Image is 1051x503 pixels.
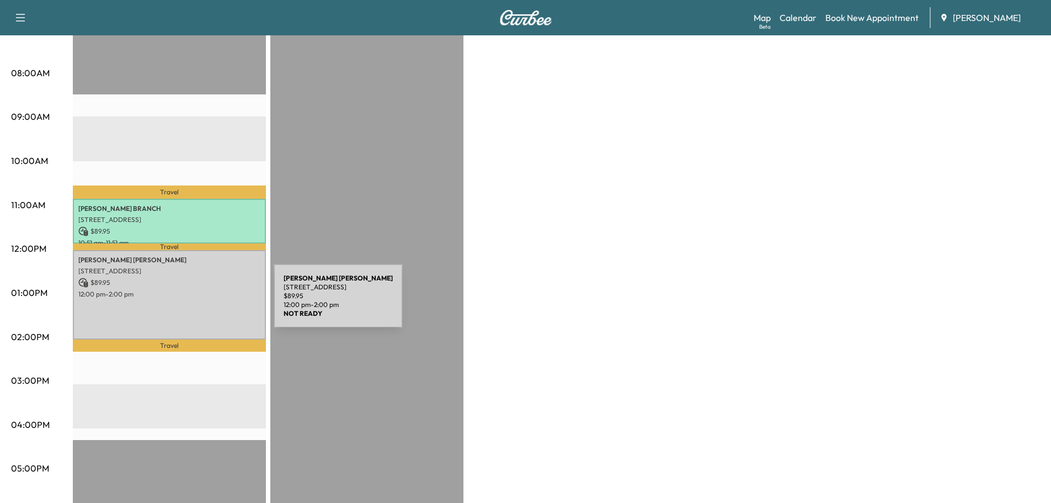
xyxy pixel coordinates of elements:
[11,66,50,80] p: 08:00AM
[11,418,50,431] p: 04:00PM
[759,23,771,31] div: Beta
[780,11,817,24] a: Calendar
[825,11,919,24] a: Book New Appointment
[11,330,49,343] p: 02:00PM
[11,286,47,299] p: 01:00PM
[78,226,260,236] p: $ 89.95
[73,186,266,199] p: Travel
[78,239,260,247] p: 10:51 am - 11:51 am
[78,204,260,213] p: [PERSON_NAME] BRANCH
[11,374,49,387] p: 03:00PM
[78,290,260,299] p: 12:00 pm - 2:00 pm
[11,198,45,211] p: 11:00AM
[73,340,266,352] p: Travel
[11,110,50,123] p: 09:00AM
[78,267,260,276] p: [STREET_ADDRESS]
[754,11,771,24] a: MapBeta
[953,11,1021,24] span: [PERSON_NAME]
[11,154,48,167] p: 10:00AM
[78,256,260,264] p: [PERSON_NAME] [PERSON_NAME]
[78,278,260,288] p: $ 89.95
[11,462,49,475] p: 05:00PM
[11,242,46,255] p: 12:00PM
[499,10,552,25] img: Curbee Logo
[78,215,260,224] p: [STREET_ADDRESS]
[73,243,266,250] p: Travel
